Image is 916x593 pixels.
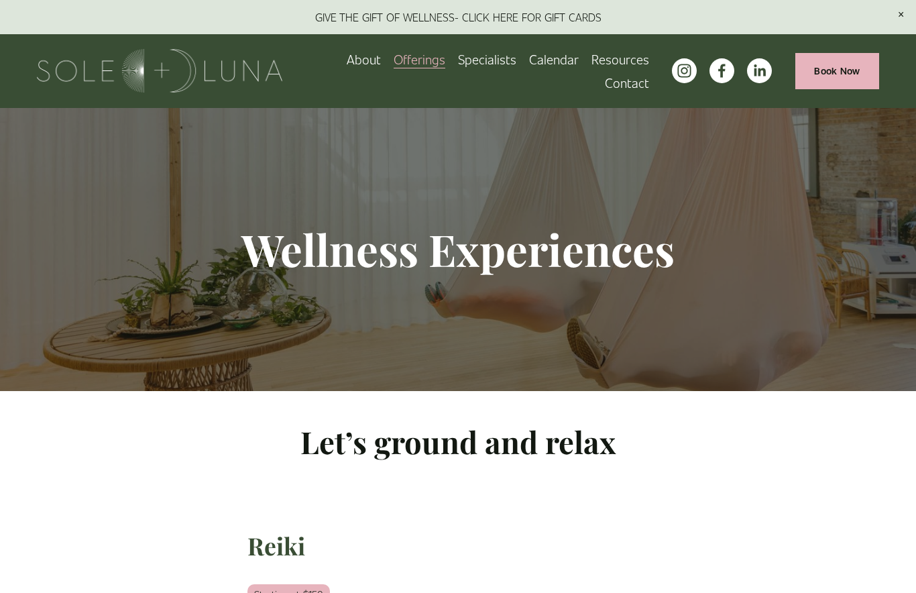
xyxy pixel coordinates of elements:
a: folder dropdown [394,48,445,71]
img: Sole + Luna [37,49,283,93]
a: Contact [605,71,649,95]
a: LinkedIn [747,58,772,83]
a: Book Now [795,53,880,89]
h2: Let’s ground and relax [247,422,669,462]
a: folder dropdown [591,48,649,71]
a: Specialists [458,48,516,71]
span: Offerings [394,49,445,70]
h1: Wellness Experiences [142,222,775,276]
a: facebook-unauth [709,58,734,83]
a: instagram-unauth [672,58,697,83]
a: Calendar [529,48,579,71]
span: Resources [591,49,649,70]
h3: Reiki [247,530,669,562]
a: About [347,48,381,71]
